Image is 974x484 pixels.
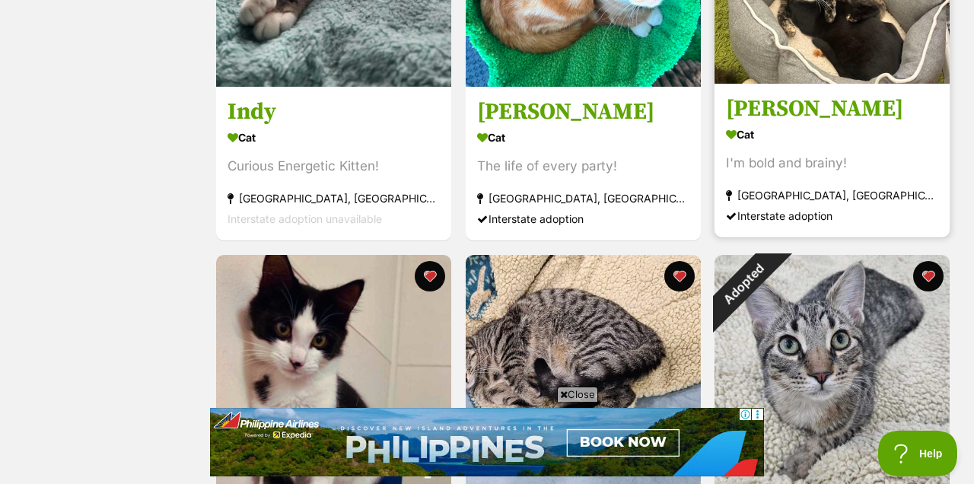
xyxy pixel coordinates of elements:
[466,86,701,240] a: [PERSON_NAME] Cat The life of every party! [GEOGRAPHIC_DATA], [GEOGRAPHIC_DATA] Interstate adopti...
[693,234,794,335] div: Adopted
[726,205,938,226] div: Interstate adoption
[715,83,950,237] a: [PERSON_NAME] Cat I'm bold and brainy! [GEOGRAPHIC_DATA], [GEOGRAPHIC_DATA] Interstate adoption f...
[477,126,689,148] div: Cat
[726,123,938,145] div: Cat
[664,261,694,291] button: favourite
[913,261,944,291] button: favourite
[210,408,764,476] iframe: Advertisement
[477,156,689,177] div: The life of every party!
[228,126,440,148] div: Cat
[878,431,959,476] iframe: Help Scout Beacon - Open
[228,212,382,225] span: Interstate adoption unavailable
[477,97,689,126] h3: [PERSON_NAME]
[726,94,938,123] h3: [PERSON_NAME]
[216,86,451,240] a: Indy Cat Curious Energetic Kitten! [GEOGRAPHIC_DATA], [GEOGRAPHIC_DATA] Interstate adoption unava...
[557,387,598,402] span: Close
[228,97,440,126] h3: Indy
[726,185,938,205] div: [GEOGRAPHIC_DATA], [GEOGRAPHIC_DATA]
[228,156,440,177] div: Curious Energetic Kitten!
[477,188,689,209] div: [GEOGRAPHIC_DATA], [GEOGRAPHIC_DATA]
[726,153,938,174] div: I'm bold and brainy!
[415,261,445,291] button: favourite
[228,188,440,209] div: [GEOGRAPHIC_DATA], [GEOGRAPHIC_DATA]
[477,209,689,229] div: Interstate adoption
